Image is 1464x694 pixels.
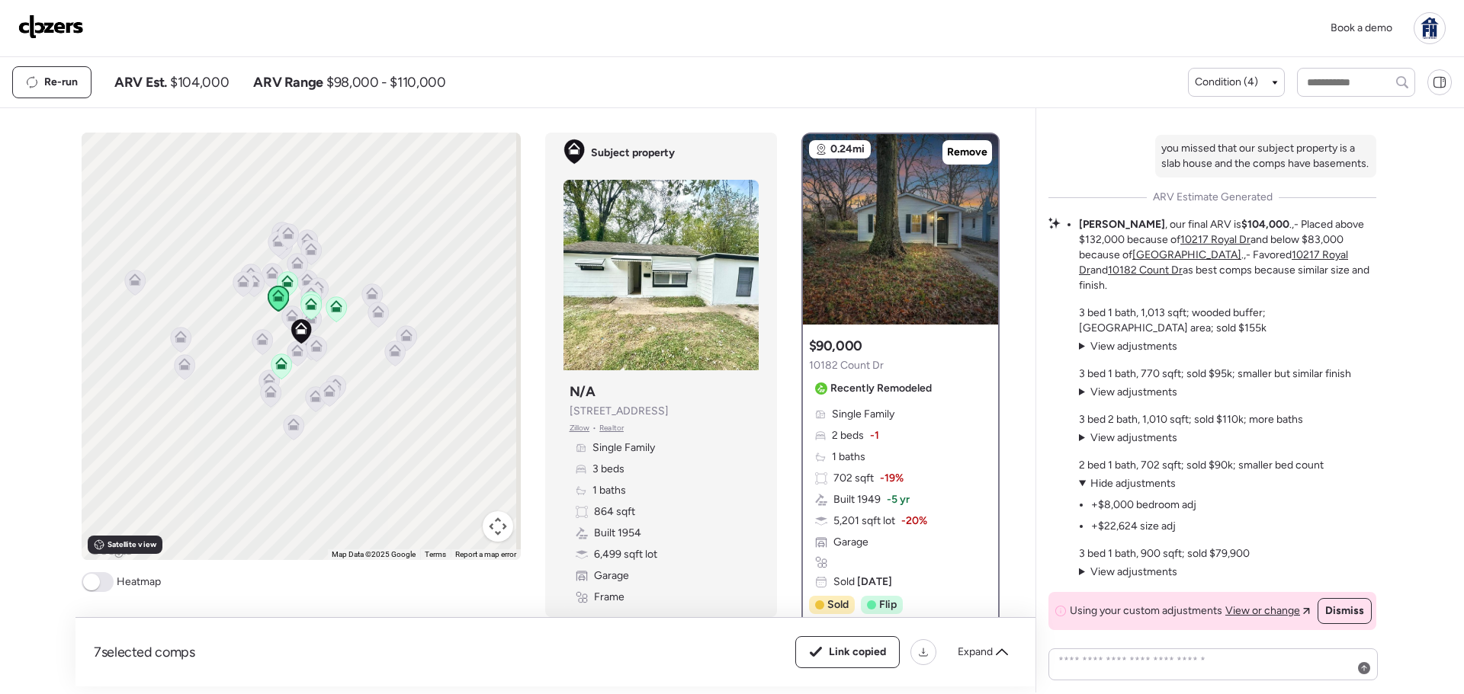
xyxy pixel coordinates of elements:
[1070,603,1222,619] span: Using your custom adjustments
[85,540,136,560] a: Open this area in Google Maps (opens a new window)
[833,535,868,550] span: Garage
[832,428,864,443] span: 2 beds
[1079,217,1376,293] li: , our final ARV is .,- Placed above $132,000 because of and below $83,000 because of .,- Favored ...
[1108,264,1183,277] a: 10182 Count Dr
[827,597,849,612] span: Sold
[1090,477,1176,490] span: Hide adjustments
[44,75,78,90] span: Re-run
[887,492,910,507] span: -5 yr
[1225,603,1300,619] span: View or change
[1180,233,1250,246] a: 10217 Royal Dr
[1161,141,1370,171] p: you missed that our subject property is a slab house and the comps have basements.
[108,539,156,551] span: Satellite view
[570,422,590,434] span: Zillow
[1153,190,1273,205] span: ARV Estimate Generated
[326,73,446,91] span: $98,000 - $110,000
[855,575,892,588] span: [DATE]
[1079,546,1250,561] p: 3 bed 1 bath, 900 sqft; sold $79,900
[592,462,624,477] span: 3 beds
[833,574,892,590] span: Sold
[832,449,865,465] span: 1 baths
[1132,248,1241,261] a: [GEOGRAPHIC_DATA]
[594,590,624,605] span: Frame
[1079,385,1177,400] summary: View adjustments
[594,568,629,584] span: Garage
[1195,75,1258,90] span: Condition (4)
[901,513,927,529] span: -20%
[592,422,596,434] span: •
[809,358,884,373] span: 10182 Count Dr
[332,550,416,558] span: Map Data ©2025 Google
[833,513,895,529] span: 5,201 sqft lot
[829,644,886,660] span: Link copied
[592,440,655,456] span: Single Family
[1090,340,1177,353] span: View adjustments
[18,14,84,39] img: Logo
[570,382,596,401] h3: N/A
[1079,305,1376,336] p: 3 bed 1 bath, 1,013 sqft; wooded buffer; [GEOGRAPHIC_DATA] area; sold $155k
[1091,519,1176,534] li: +$22,624 size adj
[879,597,897,612] span: Flip
[958,644,993,660] span: Expand
[253,73,323,91] span: ARV Range
[117,574,161,590] span: Heatmap
[591,146,675,161] span: Subject property
[830,142,865,157] span: 0.24mi
[599,422,624,434] span: Realtor
[1325,603,1364,619] span: Dismiss
[1090,565,1177,578] span: View adjustments
[425,550,446,558] a: Terms (opens in new tab)
[832,407,894,422] span: Single Family
[870,428,879,443] span: -1
[880,471,904,486] span: -19%
[594,504,635,520] span: 864 sqft
[114,73,167,91] span: ARV Est.
[830,381,932,396] span: Recently Remodeled
[570,404,669,419] span: [STREET_ADDRESS]
[1079,564,1177,580] summary: View adjustments
[809,337,862,355] h3: $90,000
[1079,458,1324,473] p: 2 bed 1 bath, 702 sqft; sold $90k; smaller bed count
[1079,218,1165,231] strong: [PERSON_NAME]
[833,492,881,507] span: Built 1949
[85,540,136,560] img: Google
[1331,21,1392,34] span: Book a demo
[1090,385,1177,398] span: View adjustments
[1225,603,1310,619] a: View or change
[1241,218,1289,231] strong: $104,000
[592,483,626,498] span: 1 baths
[1079,430,1177,446] summary: View adjustments
[1079,476,1196,491] summary: Hide adjustments
[1079,366,1351,382] p: 3 bed 1 bath, 770 sqft; sold $95k; smaller but similar finish
[1090,431,1177,444] span: View adjustments
[455,550,516,558] a: Report a map error
[1091,497,1196,513] li: +$8,000 bedroom adj
[594,526,641,541] span: Built 1954
[947,145,987,160] span: Remove
[1079,412,1303,427] p: 3 bed 2 bath, 1,010 sqft; sold $110k; more baths
[833,471,874,486] span: 702 sqft
[1079,339,1177,354] summary: View adjustments
[170,73,229,91] span: $104,000
[94,643,195,661] span: 7 selected comps
[483,511,513,542] button: Map camera controls
[594,547,657,562] span: 6,499 sqft lot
